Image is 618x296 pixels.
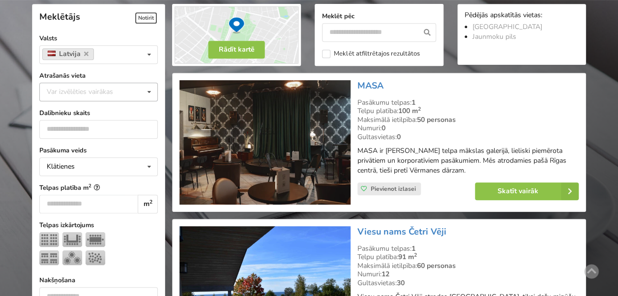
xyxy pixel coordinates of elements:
span: Meklētājs [39,11,80,23]
div: Pēdējās apskatītās vietas: [465,11,579,21]
div: Gultasvietas: [357,133,579,142]
label: Telpas platība m [39,183,158,193]
label: Nakšņošana [39,275,158,285]
a: Viesu nams Četri Vēji [357,226,446,237]
div: Gultasvietas: [357,279,579,288]
label: Telpas izkārtojums [39,220,158,230]
img: Pieņemšana [86,250,105,265]
div: Numuri: [357,124,579,133]
label: Valsts [39,33,158,43]
sup: 2 [149,198,152,206]
img: Bankets [62,250,82,265]
div: Maksimālā ietilpība: [357,262,579,270]
strong: 91 m [398,252,417,262]
strong: 30 [397,278,405,288]
strong: 50 personas [417,115,456,124]
div: Pasākumu telpas: [357,98,579,107]
div: Telpu platība: [357,107,579,116]
strong: 60 personas [417,261,456,270]
div: Maksimālā ietilpība: [357,116,579,124]
a: [GEOGRAPHIC_DATA] [472,22,542,31]
div: m [138,195,158,213]
label: Pasākuma veids [39,146,158,155]
img: Rādīt kartē [172,4,301,66]
sup: 2 [414,251,417,259]
a: Jaunmoku pils [472,32,516,41]
img: Neierastas vietas | Rīga | MASA [179,80,350,205]
a: Skatīt vairāk [475,182,579,200]
label: Atrašanās vieta [39,71,158,81]
sup: 2 [88,182,91,189]
img: Sapulce [86,232,105,247]
div: Klātienes [47,163,75,170]
div: Telpu platība: [357,253,579,262]
label: Dalībnieku skaits [39,108,158,118]
div: Var izvēlēties vairākas [44,86,135,97]
a: Latvija [42,48,94,60]
p: MASA ir [PERSON_NAME] telpa mākslas galerijā, lieliski piemērota privātiem un korporatīviem pasāk... [357,146,579,176]
strong: 100 m [398,106,421,116]
strong: 1 [412,98,415,107]
label: Meklēt atfiltrētajos rezultātos [322,50,419,58]
strong: 0 [397,132,401,142]
div: Pasākumu telpas: [357,244,579,253]
span: Notīrīt [135,12,157,24]
sup: 2 [418,105,421,113]
a: MASA [357,80,383,91]
img: Klase [39,250,59,265]
img: U-Veids [62,232,82,247]
strong: 12 [382,269,389,279]
img: Teātris [39,232,59,247]
strong: 0 [382,123,385,133]
div: Numuri: [357,270,579,279]
label: Meklēt pēc [322,11,436,21]
span: Pievienot izlasei [371,185,416,193]
strong: 1 [412,244,415,253]
button: Rādīt kartē [208,41,265,59]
